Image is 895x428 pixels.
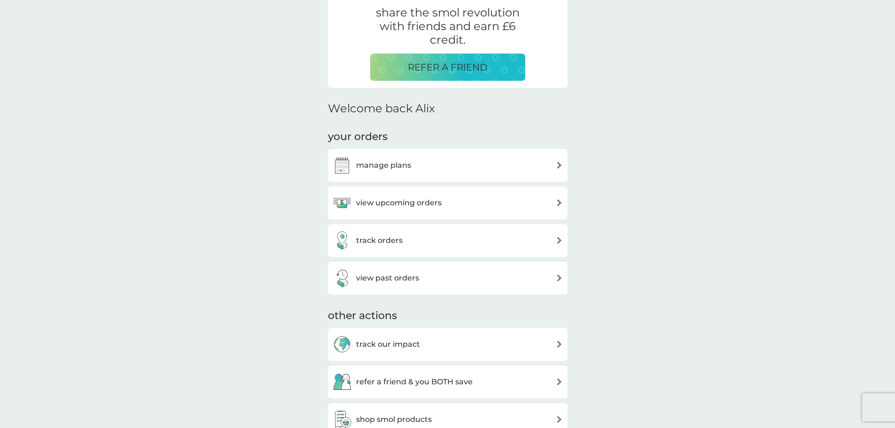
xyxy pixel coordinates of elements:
h3: your orders [328,130,388,144]
h3: view past orders [356,272,419,284]
h3: track our impact [356,338,420,350]
img: arrow right [556,237,563,244]
p: share the smol revolution with friends and earn £6 credit. [370,6,525,47]
p: REFER A FRIEND [408,60,488,75]
img: arrow right [556,416,563,423]
img: arrow right [556,162,563,169]
img: arrow right [556,341,563,348]
img: arrow right [556,378,563,385]
h2: Welcome back Alix [328,102,435,116]
h3: track orders [356,234,403,247]
img: arrow right [556,199,563,206]
h3: other actions [328,309,397,323]
h3: shop smol products [356,413,432,426]
button: REFER A FRIEND [370,54,525,81]
h3: refer a friend & you BOTH save [356,376,473,388]
h3: view upcoming orders [356,197,442,209]
img: arrow right [556,274,563,281]
h3: manage plans [356,159,411,171]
